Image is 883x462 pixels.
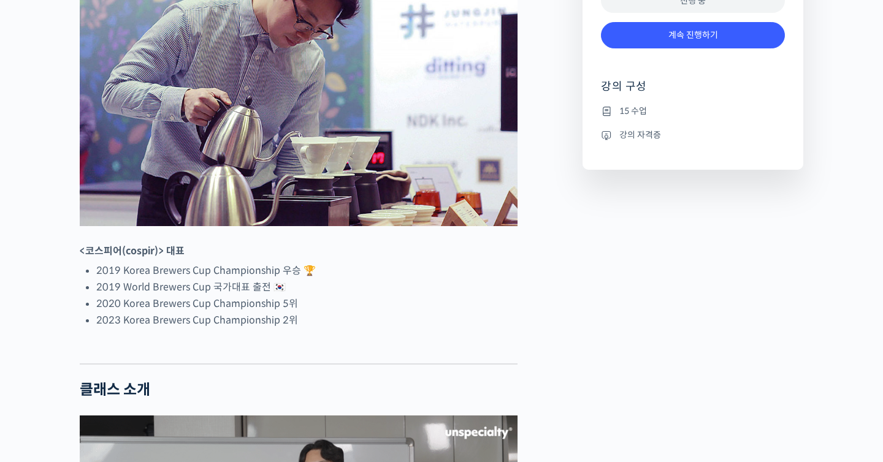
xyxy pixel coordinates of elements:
[96,279,518,295] li: 2019 World Brewers Cup 국가대표 출전 🇰🇷
[96,262,518,279] li: 2019 Korea Brewers Cup Championship 우승 🏆
[601,104,785,118] li: 15 수업
[80,244,185,257] strong: <코스피어(cospir)> 대표
[601,79,785,104] h4: 강의 구성
[80,381,518,399] h2: 클래스 소개
[601,127,785,142] li: 강의 자격증
[96,295,518,312] li: 2020 Korea Brewers Cup Championship 5위
[96,312,518,328] li: 2023 Korea Brewers Cup Championship 2위
[601,22,785,48] a: 계속 진행하기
